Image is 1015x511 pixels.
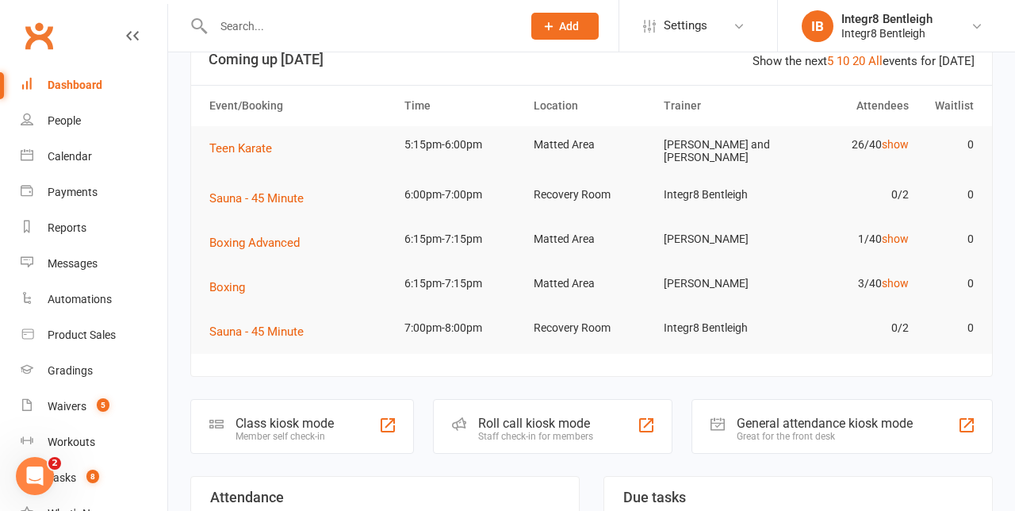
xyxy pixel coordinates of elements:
a: Payments [21,175,167,210]
a: show [882,232,909,245]
td: Matted Area [527,265,657,302]
div: Staff check-in for members [478,431,593,442]
div: Payments [48,186,98,198]
a: Waivers 5 [21,389,167,425]
div: Gradings [48,364,93,377]
td: [PERSON_NAME] [657,221,787,258]
th: Location [527,86,657,126]
div: Class kiosk mode [236,416,334,431]
th: Event/Booking [202,86,397,126]
span: 2 [48,457,61,470]
th: Trainer [657,86,787,126]
td: Integr8 Bentleigh [657,309,787,347]
a: show [882,138,909,151]
td: Integr8 Bentleigh [657,176,787,213]
td: Recovery Room [527,176,657,213]
td: 6:15pm-7:15pm [397,221,527,258]
td: 6:00pm-7:00pm [397,176,527,213]
a: Automations [21,282,167,317]
div: People [48,114,81,127]
td: 0 [916,126,981,163]
button: Teen Karate [209,139,283,158]
span: Sauna - 45 Minute [209,191,304,206]
div: Dashboard [48,79,102,91]
div: Roll call kiosk mode [478,416,593,431]
td: 5:15pm-6:00pm [397,126,527,163]
div: Reports [48,221,86,234]
button: Sauna - 45 Minute [209,322,315,341]
a: Dashboard [21,67,167,103]
div: Automations [48,293,112,305]
button: Boxing [209,278,256,297]
td: 6:15pm-7:15pm [397,265,527,302]
iframe: Intercom live chat [16,457,54,495]
a: Clubworx [19,16,59,56]
span: Sauna - 45 Minute [209,325,304,339]
td: 0 [916,221,981,258]
input: Search... [209,15,511,37]
td: 0/2 [786,309,916,347]
a: Gradings [21,353,167,389]
a: show [882,277,909,290]
a: Messages [21,246,167,282]
th: Waitlist [916,86,981,126]
div: Show the next events for [DATE] [753,52,975,71]
td: [PERSON_NAME] [657,265,787,302]
div: Integr8 Bentleigh [841,26,933,40]
h3: Attendance [210,490,560,505]
td: Recovery Room [527,309,657,347]
span: Add [559,20,579,33]
div: Messages [48,257,98,270]
td: [PERSON_NAME] and [PERSON_NAME] [657,126,787,176]
div: Member self check-in [236,431,334,442]
span: Settings [664,8,707,44]
a: Tasks 8 [21,460,167,496]
span: 8 [86,470,99,483]
a: Calendar [21,139,167,175]
div: Tasks [48,471,76,484]
div: Great for the front desk [737,431,913,442]
a: 10 [837,54,849,68]
td: Matted Area [527,126,657,163]
div: Calendar [48,150,92,163]
th: Attendees [786,86,916,126]
button: Add [531,13,599,40]
a: 20 [852,54,865,68]
div: Integr8 Bentleigh [841,12,933,26]
a: 5 [827,54,833,68]
button: Boxing Advanced [209,233,311,252]
td: 0/2 [786,176,916,213]
a: Product Sales [21,317,167,353]
td: 0 [916,176,981,213]
td: 0 [916,309,981,347]
div: General attendance kiosk mode [737,416,913,431]
a: Reports [21,210,167,246]
div: Workouts [48,436,95,448]
a: Workouts [21,425,167,460]
h3: Due tasks [623,490,973,505]
a: People [21,103,167,139]
span: 5 [97,398,109,412]
td: 26/40 [786,126,916,163]
a: All [868,54,883,68]
h3: Coming up [DATE] [209,52,975,67]
div: Product Sales [48,328,116,341]
span: Boxing Advanced [209,236,300,250]
span: Boxing [209,280,245,294]
td: Matted Area [527,221,657,258]
div: Waivers [48,400,86,413]
td: 7:00pm-8:00pm [397,309,527,347]
td: 1/40 [786,221,916,258]
span: Teen Karate [209,141,272,156]
div: IB [802,10,833,42]
td: 0 [916,265,981,302]
th: Time [397,86,527,126]
button: Sauna - 45 Minute [209,189,315,208]
td: 3/40 [786,265,916,302]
